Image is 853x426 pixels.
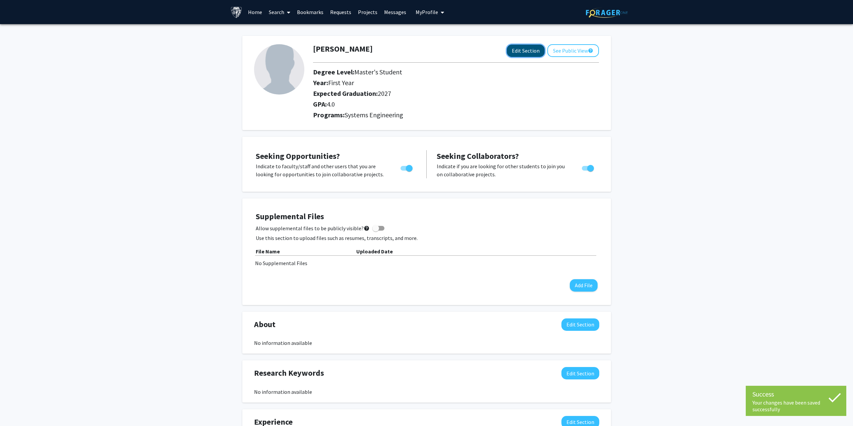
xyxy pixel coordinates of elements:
[378,89,391,98] span: 2027
[256,224,370,232] span: Allow supplemental files to be publicly visible?
[437,162,569,178] p: Indicate if you are looking for other students to join you on collaborative projects.
[265,0,294,24] a: Search
[313,100,573,108] h2: GPA:
[256,234,598,242] p: Use this section to upload files such as resumes, transcripts, and more.
[752,399,840,413] div: Your changes have been saved successfully
[588,47,593,55] mat-icon: help
[327,0,355,24] a: Requests
[570,279,598,292] button: Add File
[245,0,265,24] a: Home
[313,79,573,87] h2: Year:
[398,162,416,172] div: Toggle
[752,389,840,399] div: Success
[327,100,335,108] span: 4.0
[364,224,370,232] mat-icon: help
[256,212,598,222] h4: Supplemental Files
[561,318,599,331] button: Edit About
[254,44,304,95] img: Profile Picture
[255,259,598,267] div: No Supplemental Files
[254,339,599,347] div: No information available
[294,0,327,24] a: Bookmarks
[354,68,402,76] span: Master's Student
[256,151,340,161] span: Seeking Opportunities?
[547,44,599,57] button: See Public View
[254,318,276,330] span: About
[416,9,438,15] span: My Profile
[356,248,393,255] b: Uploaded Date
[381,0,410,24] a: Messages
[231,6,242,18] img: Johns Hopkins University Logo
[254,388,599,396] div: No information available
[313,44,373,54] h1: [PERSON_NAME]
[507,45,545,57] button: Edit Section
[256,162,388,178] p: Indicate to faculty/staff and other users that you are looking for opportunities to join collabor...
[579,162,598,172] div: Toggle
[313,68,573,76] h2: Degree Level:
[586,7,628,18] img: ForagerOne Logo
[437,151,519,161] span: Seeking Collaborators?
[561,367,599,379] button: Edit Research Keywords
[254,367,324,379] span: Research Keywords
[355,0,381,24] a: Projects
[328,78,354,87] span: First Year
[313,111,599,119] h2: Programs:
[256,248,280,255] b: File Name
[345,111,403,119] span: Systems Engineering
[313,89,573,98] h2: Expected Graduation:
